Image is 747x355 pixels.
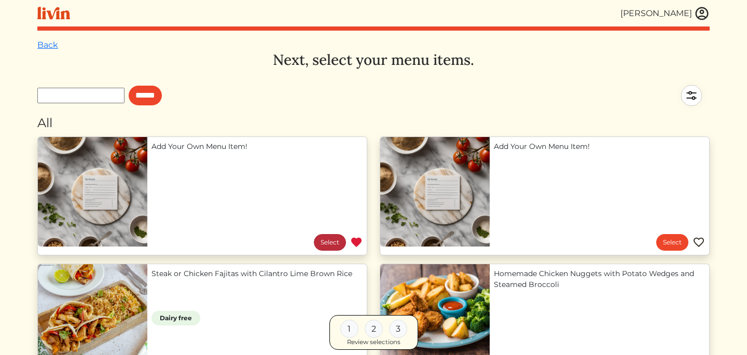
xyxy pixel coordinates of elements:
img: Favorite menu item [693,236,705,249]
a: Steak or Chicken Fajitas with Cilantro Lime Brown Rice [151,268,363,279]
a: Back [37,40,58,50]
a: Select [656,234,688,251]
a: Homemade Chicken Nuggets with Potato Wedges and Steamed Broccoli [494,268,705,290]
div: 3 [389,320,407,338]
div: All [37,114,710,132]
div: 2 [365,320,383,338]
img: filter-5a7d962c2457a2d01fc3f3b070ac7679cf81506dd4bc827d76cf1eb68fb85cd7.svg [673,77,710,114]
a: Add Your Own Menu Item! [494,141,705,152]
div: [PERSON_NAME] [620,7,692,20]
a: Select [314,234,346,251]
img: livin-logo-a0d97d1a881af30f6274990eb6222085a2533c92bbd1e4f22c21b4f0d0e3210c.svg [37,7,70,20]
img: Favorite menu item [350,236,363,249]
a: Add Your Own Menu Item! [151,141,363,152]
a: 1 2 3 Review selections [329,315,418,350]
div: 1 [340,320,358,338]
img: user_account-e6e16d2ec92f44fc35f99ef0dc9cddf60790bfa021a6ecb1c896eb5d2907b31c.svg [694,6,710,21]
div: Review selections [347,338,400,347]
h3: Next, select your menu items. [37,51,710,69]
